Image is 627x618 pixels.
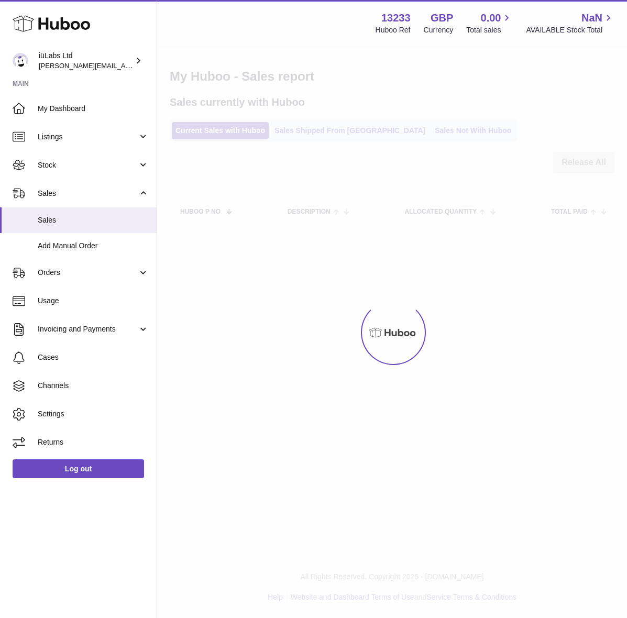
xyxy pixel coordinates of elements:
[13,459,144,478] a: Log out
[38,268,138,278] span: Orders
[38,381,149,391] span: Channels
[581,11,602,25] span: NaN
[38,241,149,251] span: Add Manual Order
[466,11,513,35] a: 0.00 Total sales
[38,324,138,334] span: Invoicing and Payments
[38,189,138,198] span: Sales
[381,11,411,25] strong: 13233
[38,132,138,142] span: Listings
[481,11,501,25] span: 0.00
[526,25,614,35] span: AVAILABLE Stock Total
[39,61,210,70] span: [PERSON_NAME][EMAIL_ADDRESS][DOMAIN_NAME]
[38,296,149,306] span: Usage
[526,11,614,35] a: NaN AVAILABLE Stock Total
[424,25,454,35] div: Currency
[38,160,138,170] span: Stock
[38,104,149,114] span: My Dashboard
[39,51,133,71] div: iüLabs Ltd
[38,352,149,362] span: Cases
[466,25,513,35] span: Total sales
[38,215,149,225] span: Sales
[431,11,453,25] strong: GBP
[13,53,28,69] img: annunziata@iulabs.co
[38,437,149,447] span: Returns
[376,25,411,35] div: Huboo Ref
[38,409,149,419] span: Settings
